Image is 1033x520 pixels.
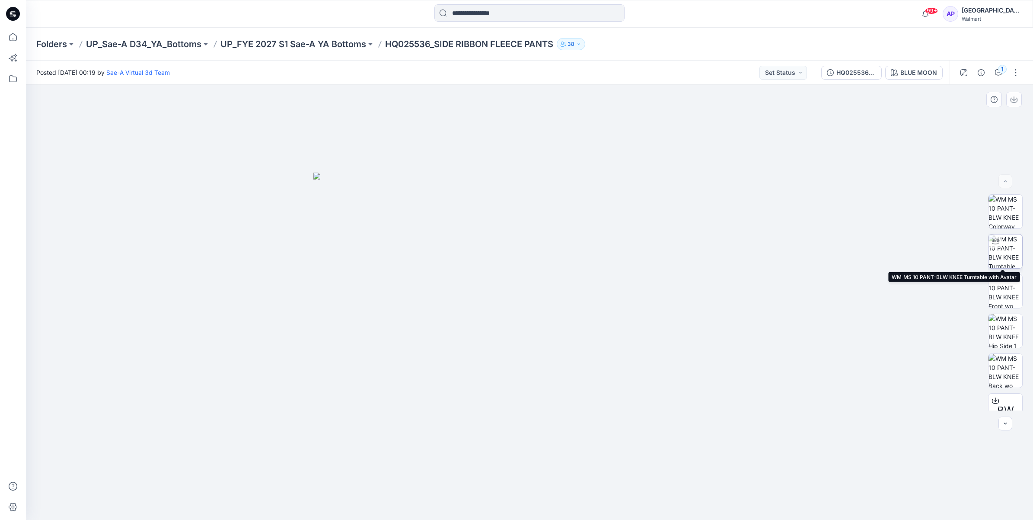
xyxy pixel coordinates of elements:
img: WM MS 10 PANT-BLW KNEE Back wo Avatar [988,354,1022,388]
img: WM MS 10 PANT-BLW KNEE Colorway wo Avatar [988,195,1022,228]
div: BLUE MOON [900,68,937,77]
span: Posted [DATE] 00:19 by [36,68,170,77]
button: 1 [992,66,1005,80]
button: HQ025536_PP [821,66,882,80]
a: UP_Sae-A D34_YA_Bottoms [86,38,201,50]
a: Folders [36,38,67,50]
div: [GEOGRAPHIC_DATA] [962,5,1022,16]
div: AP [943,6,958,22]
div: Walmart [962,16,1022,22]
a: UP_FYE 2027 S1 Sae-A YA Bottoms [220,38,366,50]
p: 38 [568,39,574,49]
button: BLUE MOON [885,66,943,80]
a: Sae-A Virtual 3d Team [106,69,170,76]
img: WM MS 10 PANT-BLW KNEE Hip Side 1 wo Avatar [988,314,1022,348]
span: 99+ [925,7,938,14]
img: WM MS 10 PANT-BLW KNEE Turntable with Avatar [988,234,1022,268]
img: eyJhbGciOiJIUzI1NiIsImtpZCI6IjAiLCJzbHQiOiJzZXMiLCJ0eXAiOiJKV1QifQ.eyJkYXRhIjp7InR5cGUiOiJzdG9yYW... [313,173,746,520]
button: 38 [557,38,585,50]
button: Details [974,66,988,80]
span: BW [997,403,1014,418]
div: HQ025536_PP [836,68,876,77]
div: 1 [998,65,1007,74]
p: HQ025536_SIDE RIBBON FLEECE PANTS [385,38,553,50]
img: WM MS 10 PANT-BLW KNEE Front wo Avatar [988,274,1022,308]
